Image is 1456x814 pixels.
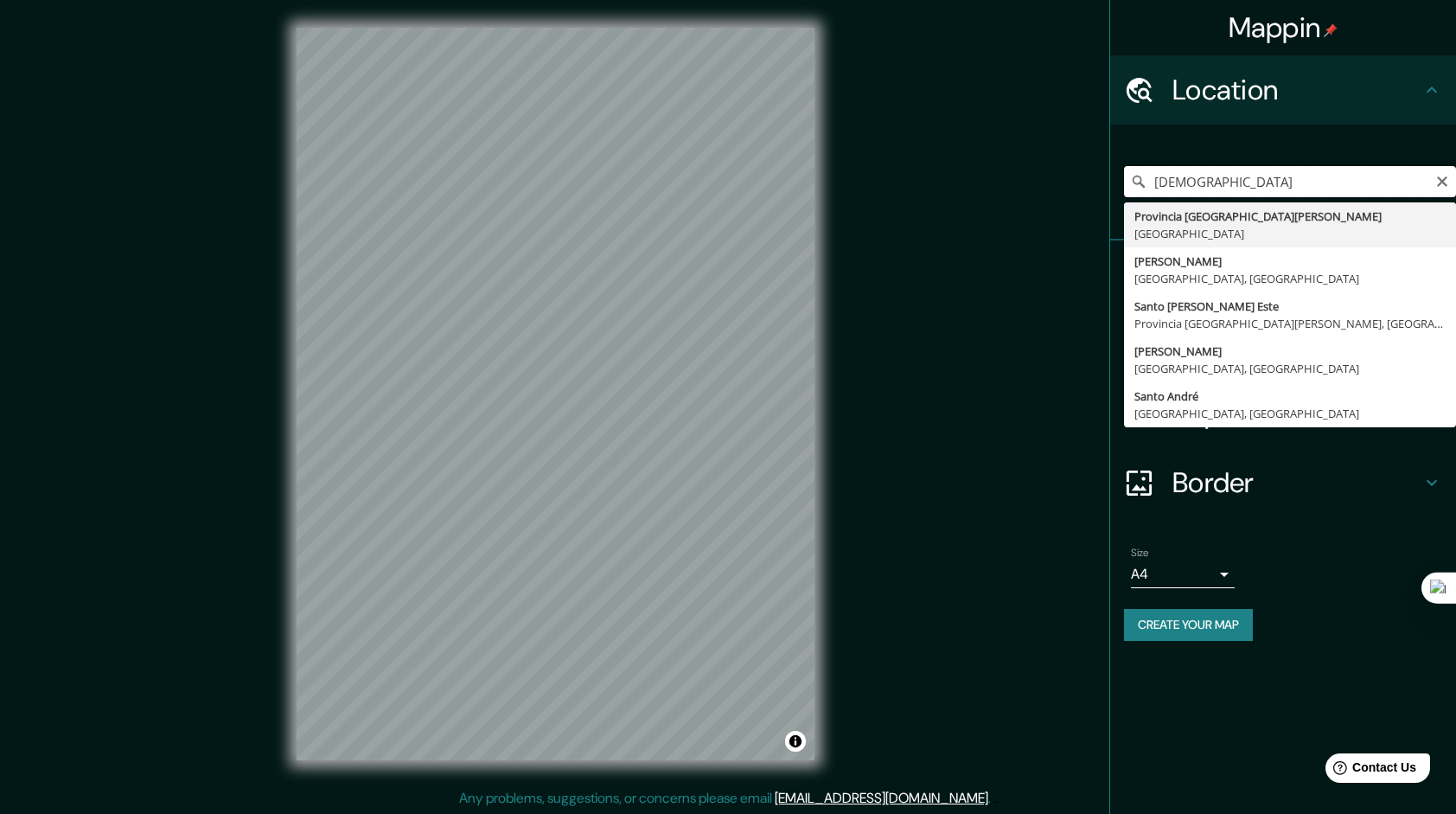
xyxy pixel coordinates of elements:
[1110,240,1456,310] div: Pins
[1134,225,1446,242] div: [GEOGRAPHIC_DATA]
[1134,208,1446,225] div: Provincia [GEOGRAPHIC_DATA][PERSON_NAME]
[1134,315,1446,332] div: Provincia [GEOGRAPHIC_DATA][PERSON_NAME], [GEOGRAPHIC_DATA]
[459,788,991,809] p: Any problems, suggestions, or concerns please email .
[1134,405,1446,422] div: [GEOGRAPHIC_DATA], [GEOGRAPHIC_DATA]
[1229,10,1338,45] h4: Mappin
[1134,388,1446,405] div: Santo André
[1131,561,1235,588] div: A4
[1110,448,1456,517] div: Border
[775,789,988,807] a: [EMAIL_ADDRESS][DOMAIN_NAME]
[1124,166,1456,197] input: Pick your city or area
[1134,360,1446,377] div: [GEOGRAPHIC_DATA], [GEOGRAPHIC_DATA]
[1324,23,1338,37] img: pin-icon.png
[1172,396,1421,431] h4: Layout
[1110,55,1456,125] div: Location
[1134,253,1446,270] div: [PERSON_NAME]
[1302,747,1437,795] iframe: Help widget launcher
[993,788,997,809] div: .
[1134,298,1446,315] div: Santo [PERSON_NAME] Este
[1110,379,1456,448] div: Layout
[1134,270,1446,287] div: [GEOGRAPHIC_DATA], [GEOGRAPHIC_DATA]
[1172,465,1421,500] h4: Border
[1172,73,1421,107] h4: Location
[1131,546,1149,561] label: Size
[1124,609,1253,641] button: Create your map
[991,788,993,809] div: .
[1134,343,1446,360] div: [PERSON_NAME]
[785,731,806,752] button: Toggle attribution
[1110,310,1456,379] div: Style
[297,28,814,760] canvas: Map
[1435,172,1449,189] button: Clear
